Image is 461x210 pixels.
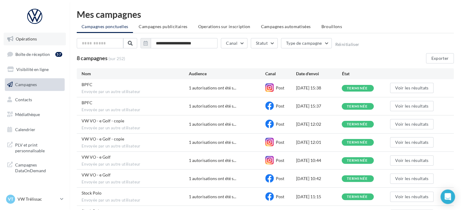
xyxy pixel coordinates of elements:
span: Visibilité en ligne [16,67,49,72]
button: Statut [251,38,278,48]
div: [DATE] 10:44 [296,157,342,163]
div: terminée [347,141,368,144]
button: Voir les résultats [390,192,434,202]
span: VW VO - e Golf [82,172,111,177]
div: Nom [82,71,189,77]
span: Campagnes automatisées [261,24,311,29]
span: 1 autorisations ont été s... [189,85,236,91]
div: terminée [347,122,368,126]
span: VW VO - e Golf - copie [82,136,124,141]
button: Voir les résultats [390,155,434,166]
div: [DATE] 15:38 [296,85,342,91]
div: terminée [347,195,368,199]
div: Date d'envoi [296,71,342,77]
span: Post [276,121,284,127]
span: 1 autorisations ont été s... [189,103,236,109]
span: Post [276,176,284,181]
button: Type de campagne [281,38,332,48]
span: PLV et print personnalisable [15,141,62,154]
a: Visibilité en ligne [4,63,66,76]
div: terminée [347,86,368,90]
div: terminée [347,177,368,181]
span: Post [276,158,284,163]
a: Campagnes DataOnDemand [4,158,66,176]
span: Envoyée par un autre utilisateur [82,144,189,149]
span: 8 campagnes [77,55,108,61]
a: Boîte de réception57 [4,48,66,61]
span: Stock Polo [82,190,102,195]
span: Envoyée par un autre utilisateur [82,107,189,113]
div: [DATE] 12:02 [296,121,342,127]
span: Post [276,194,284,199]
div: 57 [55,52,62,57]
button: Réinitialiser [335,42,359,47]
div: [DATE] 11:15 [296,194,342,200]
span: VT [8,196,13,202]
button: Canal [221,38,247,48]
span: Opérations [16,36,37,41]
span: 1 autorisations ont été s... [189,157,236,163]
div: [DATE] 12:01 [296,139,342,145]
span: Contacts [15,97,32,102]
span: Post [276,85,284,90]
button: Voir les résultats [390,119,434,129]
span: 1 autorisations ont été s... [189,194,236,200]
span: 1 autorisations ont été s... [189,139,236,145]
a: Contacts [4,93,66,106]
button: Voir les résultats [390,137,434,147]
button: Voir les résultats [390,83,434,93]
div: terminée [347,159,368,163]
span: Operations sur inscription [198,24,250,29]
span: Médiathèque [15,112,40,117]
span: Calendrier [15,127,35,132]
span: VW VO - e Golf - copie [82,118,124,123]
span: Envoyée par un autre utilisateur [82,198,189,203]
span: Campagnes [15,82,37,87]
span: Envoyée par un autre utilisateur [82,162,189,167]
span: Post [276,103,284,108]
span: 1 autorisations ont été s... [189,121,236,127]
span: Post [276,140,284,145]
span: Envoyée par un autre utilisateur [82,179,189,185]
p: VW Trélissac [18,196,58,202]
div: [DATE] 15:37 [296,103,342,109]
div: Audience [189,71,265,77]
span: (sur 252) [108,56,125,62]
a: Campagnes [4,78,66,91]
span: Campagnes DataOnDemand [15,161,62,174]
span: VW VO - e Golf [82,154,111,160]
button: Exporter [426,53,454,63]
a: Calendrier [4,123,66,136]
div: [DATE] 10:42 [296,176,342,182]
button: Voir les résultats [390,173,434,184]
a: VT VW Trélissac [5,193,65,205]
a: Opérations [4,33,66,45]
div: terminée [347,105,368,108]
span: BPFC [82,100,92,105]
button: Voir les résultats [390,101,434,111]
a: Médiathèque [4,108,66,121]
span: Campagnes publicitaires [139,24,187,29]
span: BPFC [82,82,92,87]
span: Boîte de réception [15,51,50,57]
span: Envoyée par un autre utilisateur [82,89,189,95]
span: Brouillons [321,24,342,29]
div: Canal [265,71,296,77]
a: PLV et print personnalisable [4,138,66,156]
span: 1 autorisations ont été s... [189,176,236,182]
div: État [342,71,388,77]
div: Mes campagnes [77,10,454,19]
span: Envoyée par un autre utilisateur [82,125,189,131]
div: Open Intercom Messenger [440,189,455,204]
